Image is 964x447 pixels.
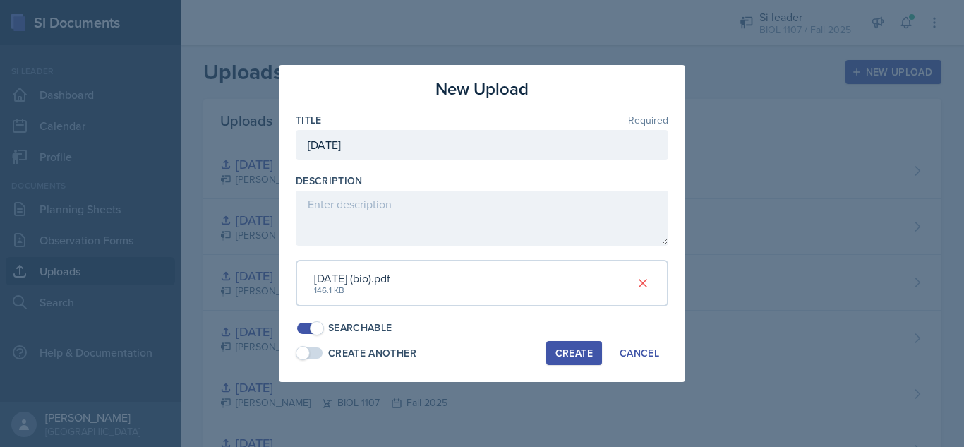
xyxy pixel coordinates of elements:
[555,347,593,359] div: Create
[628,115,668,125] span: Required
[620,347,659,359] div: Cancel
[435,76,529,102] h3: New Upload
[328,346,416,361] div: Create Another
[610,341,668,365] button: Cancel
[328,321,392,335] div: Searchable
[296,113,322,127] label: Title
[314,270,390,287] div: [DATE] (bio).pdf
[296,174,363,188] label: Description
[314,284,390,297] div: 146.1 KB
[546,341,602,365] button: Create
[296,130,668,160] input: Enter title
